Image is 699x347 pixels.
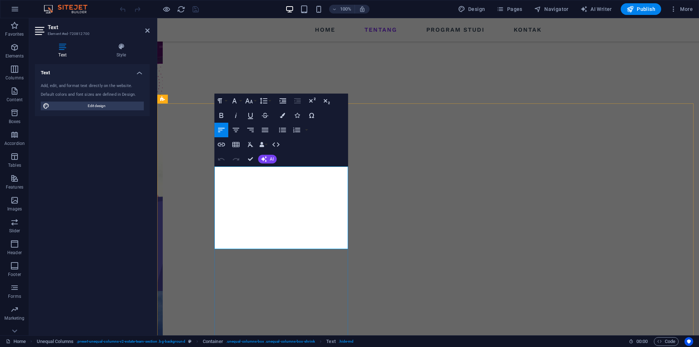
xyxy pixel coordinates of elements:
[290,123,304,137] button: Ordered List
[258,155,277,163] button: AI
[290,108,304,123] button: Icons
[4,315,24,321] p: Marketing
[8,293,21,299] p: Forms
[654,337,679,346] button: Code
[52,102,142,110] span: Edit design
[177,5,185,13] i: Reload page
[188,339,191,343] i: This element is a customizable preset
[258,123,272,137] button: Align Justify
[8,272,21,277] p: Footer
[229,152,243,166] button: Redo (Ctrl+Shift+Z)
[621,3,661,15] button: Publish
[214,94,228,108] button: Paragraph Format
[48,24,150,31] h2: Text
[162,5,171,13] button: Click here to leave preview mode and continue editing
[359,6,366,12] i: On resize automatically adjust zoom level to fit chosen device.
[229,108,243,123] button: Italic (Ctrl+I)
[340,5,352,13] h6: 100%
[577,3,615,15] button: AI Writer
[269,137,283,152] button: HTML
[497,5,522,13] span: Pages
[76,337,185,346] span: . preset-unequal-columns-v2-estate-team-section .bg-background
[304,123,309,137] button: Ordered List
[455,3,488,15] div: Design (Ctrl+Alt+Y)
[5,53,24,59] p: Elements
[6,184,23,190] p: Features
[326,337,335,346] span: Click to select. Double-click to edit
[203,337,223,346] span: Click to select. Double-click to edit
[258,108,272,123] button: Strikethrough
[627,5,655,13] span: Publish
[5,75,24,81] p: Columns
[244,94,257,108] button: Font Size
[229,137,243,152] button: Insert Table
[5,31,24,37] p: Favorites
[305,94,319,108] button: Superscript
[276,94,290,108] button: Increase Indent
[244,108,257,123] button: Underline (Ctrl+U)
[35,64,150,77] h4: Text
[4,141,25,146] p: Accordion
[7,206,22,212] p: Images
[226,337,315,346] span: . unequal-columns-box .unequal-columns-box-shrink
[258,137,268,152] button: Data Bindings
[320,94,333,108] button: Subscript
[670,5,693,13] span: More
[41,92,144,98] div: Default colors and font sizes are defined in Design.
[7,97,23,103] p: Content
[329,5,355,13] button: 100%
[258,94,272,108] button: Line Height
[684,337,693,346] button: Usercentrics
[229,94,243,108] button: Font Family
[636,337,648,346] span: 00 00
[531,3,572,15] button: Navigator
[214,137,228,152] button: Insert Link
[629,337,648,346] h6: Session time
[276,108,289,123] button: Colors
[305,108,319,123] button: Special Characters
[244,152,257,166] button: Confirm (Ctrl+⏎)
[534,5,569,13] span: Navigator
[42,5,96,13] img: Editor Logo
[6,337,26,346] a: Click to cancel selection. Double-click to open Pages
[214,108,228,123] button: Bold (Ctrl+B)
[339,337,354,346] span: . hide-md
[641,339,643,344] span: :
[229,123,243,137] button: Align Center
[9,228,20,234] p: Slider
[458,5,485,13] span: Design
[214,152,228,166] button: Undo (Ctrl+Z)
[35,43,93,58] h4: Text
[41,83,144,89] div: Add, edit, and format text directly on the website.
[244,137,257,152] button: Clear Formatting
[48,31,135,37] h3: Element #ed-720812700
[657,337,675,346] span: Code
[214,123,228,137] button: Align Left
[41,102,144,110] button: Edit design
[291,94,304,108] button: Decrease Indent
[8,162,21,168] p: Tables
[270,157,274,161] span: AI
[580,5,612,13] span: AI Writer
[37,337,354,346] nav: breadcrumb
[93,43,150,58] h4: Style
[244,123,257,137] button: Align Right
[7,250,22,256] p: Header
[494,3,525,15] button: Pages
[276,123,289,137] button: Unordered List
[455,3,488,15] button: Design
[9,119,21,125] p: Boxes
[177,5,185,13] button: reload
[667,3,696,15] button: More
[37,337,74,346] span: Click to select. Double-click to edit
